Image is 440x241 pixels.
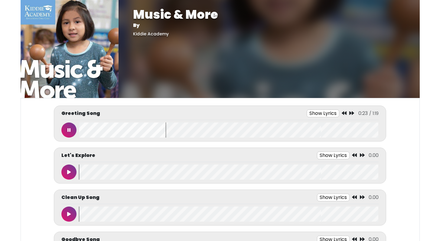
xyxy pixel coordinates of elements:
[133,31,405,37] h5: Kiddie Academy
[133,7,405,22] h1: Music & More
[61,152,95,159] p: Let's Explore
[133,22,405,29] p: By
[369,110,379,116] span: / 1:19
[307,109,339,117] button: Show Lyrics
[369,152,379,159] span: 0.00
[61,194,99,201] p: Clean Up Song
[317,194,350,201] button: Show Lyrics
[61,110,100,117] p: Greeting Song
[317,151,350,159] button: Show Lyrics
[369,194,379,201] span: 0.00
[358,110,368,117] span: 0:23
